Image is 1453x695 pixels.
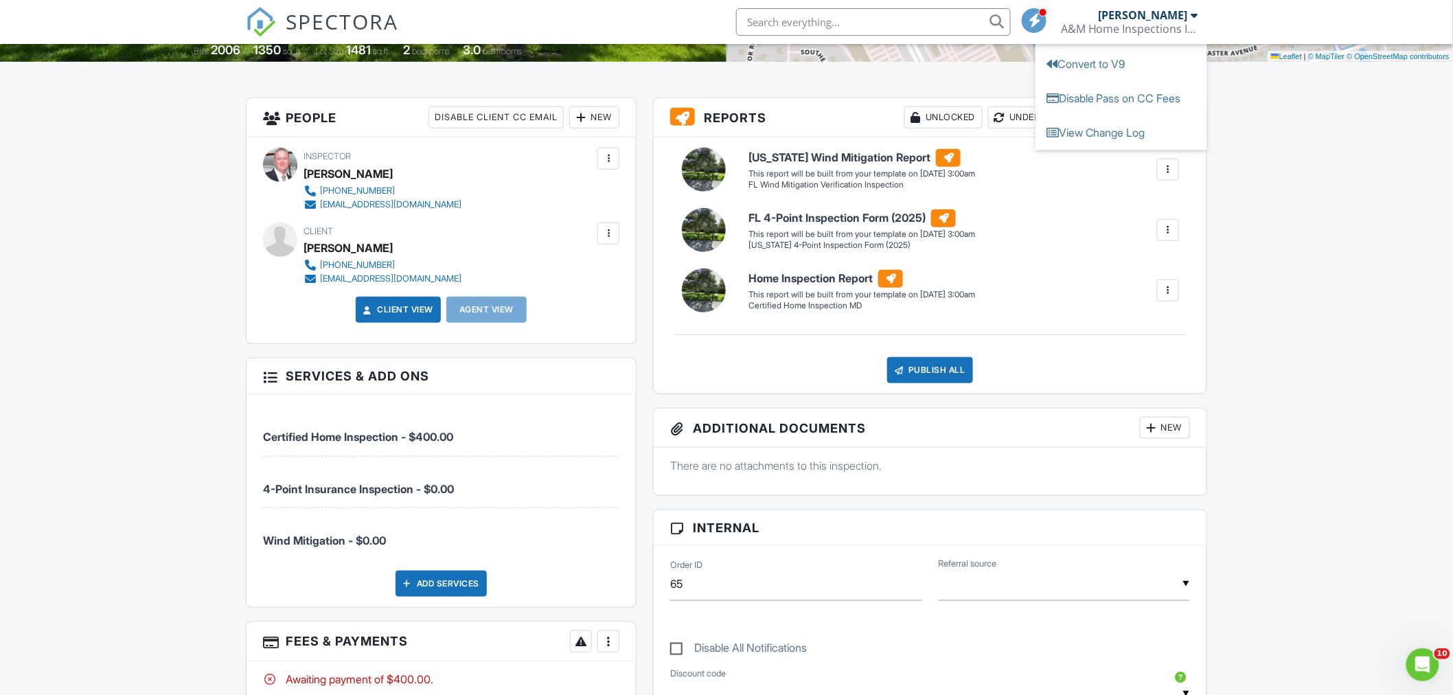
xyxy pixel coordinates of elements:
a: Client View [361,303,433,317]
span: 4-Point Insurance Inspection - $0.00 [263,482,454,496]
a: SPECTORA [246,19,398,47]
div: Publish All [887,357,973,383]
span: Client [304,226,333,236]
li: Service: 4-Point Insurance Inspection [263,457,619,508]
div: This report will be built from your template on [DATE] 3:00am [748,229,975,240]
li: Service: Wind Mitigation [263,508,619,559]
input: Search everything... [736,8,1011,36]
div: [EMAIL_ADDRESS][DOMAIN_NAME] [320,273,461,284]
label: Order ID [670,559,702,571]
label: Referral source [939,558,997,570]
h3: Services & Add ons [247,358,636,394]
div: Add Services [396,571,487,597]
span: sq.ft. [373,46,390,56]
div: This report will be built from your template on [DATE] 3:00am [748,168,975,179]
a: View Change Log [1036,115,1207,150]
div: A&M Home Inspections Inc [1061,22,1198,36]
div: 2006 [211,43,240,57]
h3: Internal [654,510,1206,546]
div: [PERSON_NAME] [304,238,393,258]
span: Lot Size [315,46,344,56]
a: © OpenStreetMap contributors [1347,52,1450,60]
a: Convert to V9 [1036,47,1207,81]
span: Built [194,46,209,56]
a: Disable Pass on CC Fees [1036,81,1207,115]
div: FL Wind Mitigation Verification Inspection [748,179,975,191]
li: Service: Certified Home Inspection [263,405,619,456]
img: The Best Home Inspection Software - Spectora [246,7,276,37]
a: Leaflet [1271,52,1302,60]
p: There are no attachments to this inspection. [670,458,1190,473]
div: This report will be built from your template on [DATE] 3:00am [748,289,975,300]
div: New [1140,417,1190,439]
div: 1350 [253,43,281,57]
span: 10 [1434,648,1450,659]
span: sq. ft. [283,46,302,56]
h6: [US_STATE] Wind Mitigation Report [748,149,975,167]
h3: Fees & Payments [247,622,636,661]
span: bedrooms [412,46,450,56]
a: © MapTiler [1308,52,1345,60]
h3: Reports [654,98,1206,137]
div: [PERSON_NAME] [304,163,393,184]
div: Certified Home Inspection MD [748,300,975,312]
div: Awaiting payment of $400.00. [263,672,619,687]
div: 1481 [346,43,371,57]
div: New [569,106,619,128]
div: [EMAIL_ADDRESS][DOMAIN_NAME] [320,199,461,210]
div: Disable Client CC Email [428,106,564,128]
a: [PHONE_NUMBER] [304,258,461,272]
span: bathrooms [483,46,522,56]
div: [US_STATE] 4-Point Inspection Form (2025) [748,240,975,251]
span: Wind Mitigation - $0.00 [263,534,386,547]
span: | [1304,52,1306,60]
h6: Home Inspection Report [748,270,975,288]
h3: Additional Documents [654,409,1206,448]
a: [PHONE_NUMBER] [304,184,461,198]
h3: People [247,98,636,137]
div: [PHONE_NUMBER] [320,185,395,196]
span: Inspector [304,151,351,161]
h6: FL 4-Point Inspection Form (2025) [748,209,975,227]
div: 3.0 [463,43,481,57]
a: [EMAIL_ADDRESS][DOMAIN_NAME] [304,198,461,212]
div: [PERSON_NAME] [1099,8,1188,22]
a: [EMAIL_ADDRESS][DOMAIN_NAME] [304,272,461,286]
label: Discount code [670,668,726,680]
div: [PHONE_NUMBER] [320,260,395,271]
iframe: Intercom live chat [1406,648,1439,681]
div: Unlocked [904,106,983,128]
label: Disable All Notifications [670,641,807,659]
span: SPECTORA [286,7,398,36]
span: Certified Home Inspection - $400.00 [263,430,453,444]
div: Undelete [988,106,1063,128]
div: 2 [403,43,410,57]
